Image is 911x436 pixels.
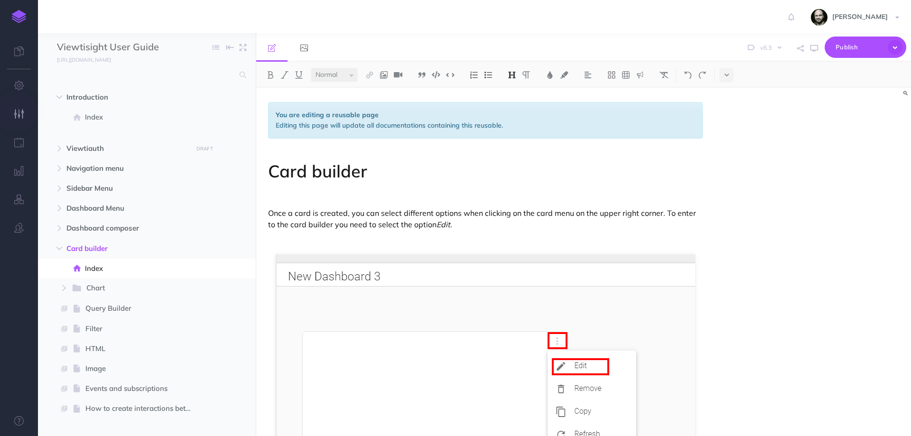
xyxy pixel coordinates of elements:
img: Add image button [380,71,388,79]
span: Introduction [66,92,187,103]
span: Chart [86,282,185,295]
span: Navigation menu [66,163,187,174]
img: Paragraph button [522,71,530,79]
img: Underline button [295,71,303,79]
input: Search [57,66,234,83]
span: How to create interactions between dashboards [85,403,199,414]
p: Editing this page will update all documentations containing this reusable. [276,120,695,130]
span: Filter [85,323,199,334]
img: Blockquote button [418,71,426,79]
img: Redo [698,71,706,79]
img: fYsxTL7xyiRwVNfLOwtv2ERfMyxBnxhkboQPdXU4.jpeg [811,9,827,26]
p: Once a card is created, you can select different options when clicking on the card menu on the up... [268,207,703,230]
img: Link button [365,71,374,79]
span: Publish [836,40,883,55]
img: Bold button [266,71,275,79]
span: HTML [85,343,199,354]
span: Dashboard Menu [66,203,187,214]
span: Card builder [66,243,187,254]
span: Index [85,111,199,123]
img: Callout dropdown menu button [636,71,644,79]
h1: Card builder [268,162,703,181]
img: Unordered list button [484,71,493,79]
span: Sidebar Menu [66,183,187,194]
img: Add video button [394,71,402,79]
span: Index [85,263,199,274]
img: Create table button [622,71,630,79]
span: Events and subscriptions [85,383,199,394]
a: [URL][DOMAIN_NAME] [38,55,121,64]
small: [URL][DOMAIN_NAME] [57,56,111,63]
button: DRAFT [193,143,216,154]
img: Ordered list button [470,71,478,79]
img: Clear styles button [660,71,668,79]
span: Dashboard composer [66,223,187,234]
img: Alignment dropdown menu button [584,71,592,79]
span: [PERSON_NAME] [827,12,892,21]
img: Code block button [432,71,440,78]
img: logo-mark.svg [12,10,26,23]
span: Viewtiauth [66,143,187,154]
img: Italic button [280,71,289,79]
input: Documentation Name [57,40,168,55]
img: Undo [684,71,692,79]
img: Text color button [546,71,554,79]
span: Query Builder [85,303,199,314]
strong: You are editing a reusable page [276,111,379,119]
span: Image [85,363,199,374]
img: Text background color button [560,71,568,79]
button: Publish [825,37,906,58]
em: Edit [437,220,450,229]
img: Headings dropdown button [508,71,516,79]
img: Inline code button [446,71,455,78]
small: DRAFT [196,146,213,152]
